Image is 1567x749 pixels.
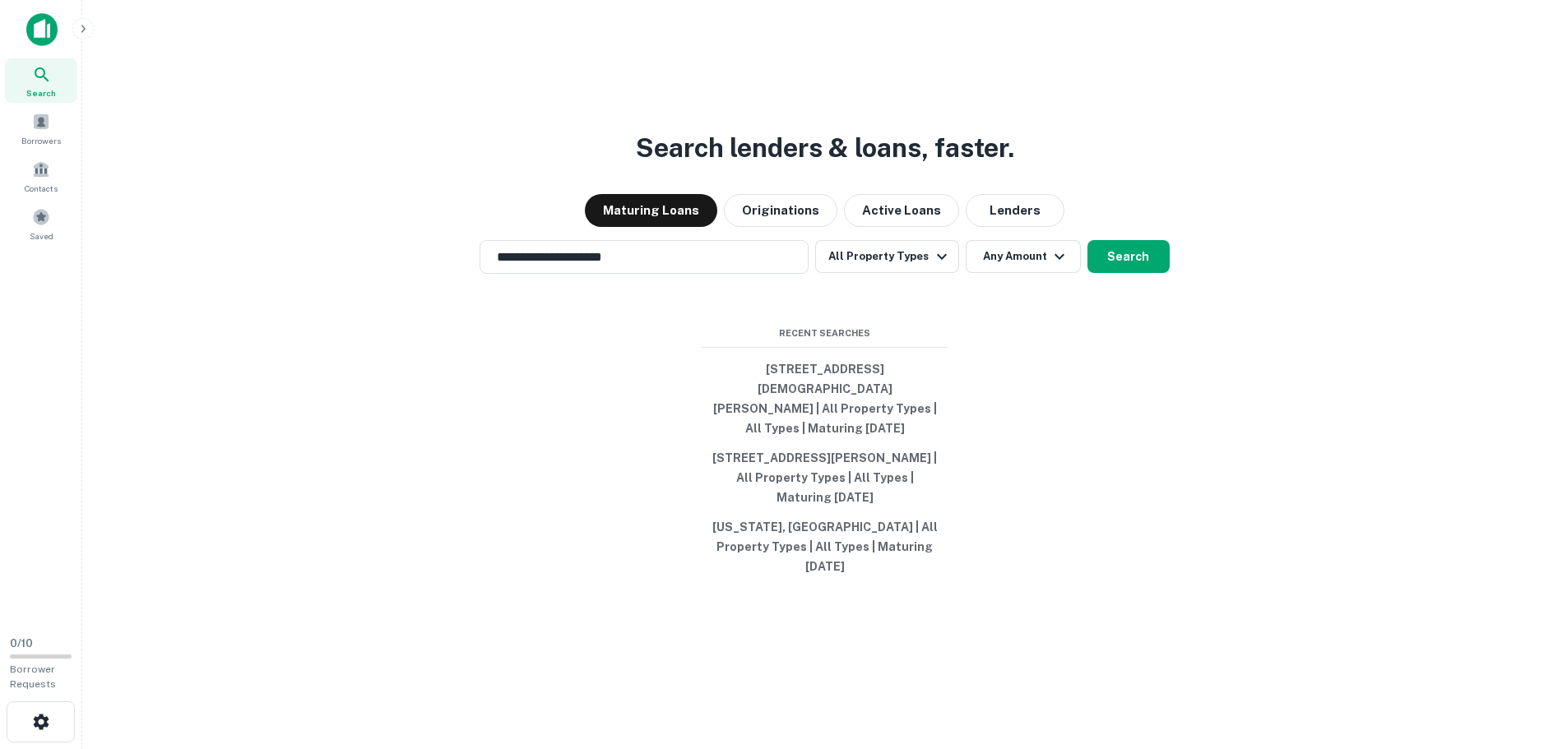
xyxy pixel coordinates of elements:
[26,86,56,99] span: Search
[30,229,53,243] span: Saved
[585,194,717,227] button: Maturing Loans
[5,154,77,198] a: Contacts
[636,128,1014,168] h3: Search lenders & loans, faster.
[5,106,77,150] a: Borrowers
[5,58,77,103] a: Search
[702,326,948,340] span: Recent Searches
[1087,240,1170,273] button: Search
[844,194,959,227] button: Active Loans
[5,201,77,246] a: Saved
[21,134,61,147] span: Borrowers
[10,637,33,650] span: 0 / 10
[724,194,837,227] button: Originations
[10,663,56,690] span: Borrower Requests
[702,443,948,512] button: [STREET_ADDRESS][PERSON_NAME] | All Property Types | All Types | Maturing [DATE]
[702,354,948,443] button: [STREET_ADDRESS][DEMOGRAPHIC_DATA][PERSON_NAME] | All Property Types | All Types | Maturing [DATE]
[702,512,948,581] button: [US_STATE], [GEOGRAPHIC_DATA] | All Property Types | All Types | Maturing [DATE]
[26,13,58,46] img: capitalize-icon.png
[25,182,58,195] span: Contacts
[966,240,1081,273] button: Any Amount
[815,240,958,273] button: All Property Types
[1485,617,1567,696] iframe: Chat Widget
[966,194,1064,227] button: Lenders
